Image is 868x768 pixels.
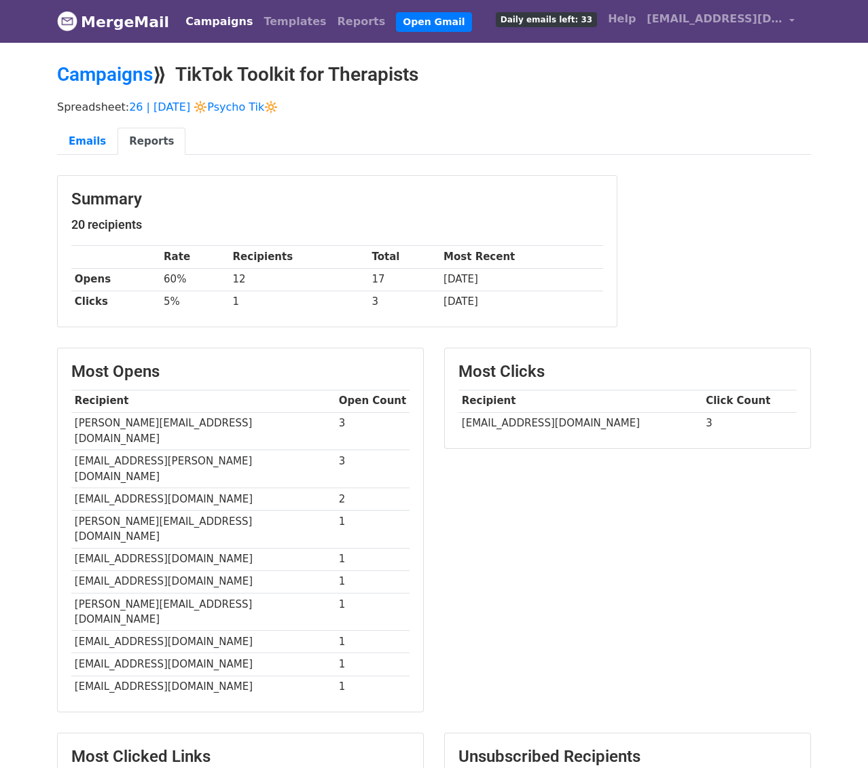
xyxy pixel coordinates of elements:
[440,291,603,313] td: [DATE]
[71,362,410,382] h3: Most Opens
[602,5,641,33] a: Help
[160,246,230,268] th: Rate
[71,631,336,653] td: [EMAIL_ADDRESS][DOMAIN_NAME]
[702,390,797,412] th: Click Count
[57,128,117,156] a: Emails
[180,8,258,35] a: Campaigns
[336,510,410,548] td: 1
[71,189,603,209] h3: Summary
[258,8,331,35] a: Templates
[71,488,336,510] td: [EMAIL_ADDRESS][DOMAIN_NAME]
[490,5,602,33] a: Daily emails left: 33
[396,12,471,32] a: Open Gmail
[57,100,811,114] p: Spreadsheet:
[336,450,410,488] td: 3
[230,246,369,268] th: Recipients
[336,676,410,698] td: 1
[336,631,410,653] td: 1
[230,268,369,291] td: 12
[336,570,410,593] td: 1
[129,100,278,113] a: 26 | [DATE] 🔆Psycho Tik🔆
[160,268,230,291] td: 60%
[496,12,597,27] span: Daily emails left: 33
[71,593,336,631] td: [PERSON_NAME][EMAIL_ADDRESS][DOMAIN_NAME]
[117,128,185,156] a: Reports
[71,412,336,450] td: [PERSON_NAME][EMAIL_ADDRESS][DOMAIN_NAME]
[336,412,410,450] td: 3
[369,291,441,313] td: 3
[458,390,702,412] th: Recipient
[71,653,336,676] td: [EMAIL_ADDRESS][DOMAIN_NAME]
[71,548,336,570] td: [EMAIL_ADDRESS][DOMAIN_NAME]
[71,570,336,593] td: [EMAIL_ADDRESS][DOMAIN_NAME]
[369,268,441,291] td: 17
[458,362,797,382] h3: Most Clicks
[230,291,369,313] td: 1
[71,747,410,767] h3: Most Clicked Links
[71,450,336,488] td: [EMAIL_ADDRESS][PERSON_NAME][DOMAIN_NAME]
[369,246,441,268] th: Total
[160,291,230,313] td: 5%
[641,5,800,37] a: [EMAIL_ADDRESS][DOMAIN_NAME]
[71,268,160,291] th: Opens
[336,653,410,676] td: 1
[336,593,410,631] td: 1
[702,412,797,435] td: 3
[336,548,410,570] td: 1
[57,63,811,86] h2: ⟫ TikTok Toolkit for Therapists
[57,11,77,31] img: MergeMail logo
[458,412,702,435] td: [EMAIL_ADDRESS][DOMAIN_NAME]
[336,488,410,510] td: 2
[71,676,336,698] td: [EMAIL_ADDRESS][DOMAIN_NAME]
[440,268,603,291] td: [DATE]
[332,8,391,35] a: Reports
[458,747,797,767] h3: Unsubscribed Recipients
[336,390,410,412] th: Open Count
[647,11,782,27] span: [EMAIL_ADDRESS][DOMAIN_NAME]
[71,510,336,548] td: [PERSON_NAME][EMAIL_ADDRESS][DOMAIN_NAME]
[71,217,603,232] h5: 20 recipients
[57,63,153,86] a: Campaigns
[440,246,603,268] th: Most Recent
[71,291,160,313] th: Clicks
[71,390,336,412] th: Recipient
[57,7,169,36] a: MergeMail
